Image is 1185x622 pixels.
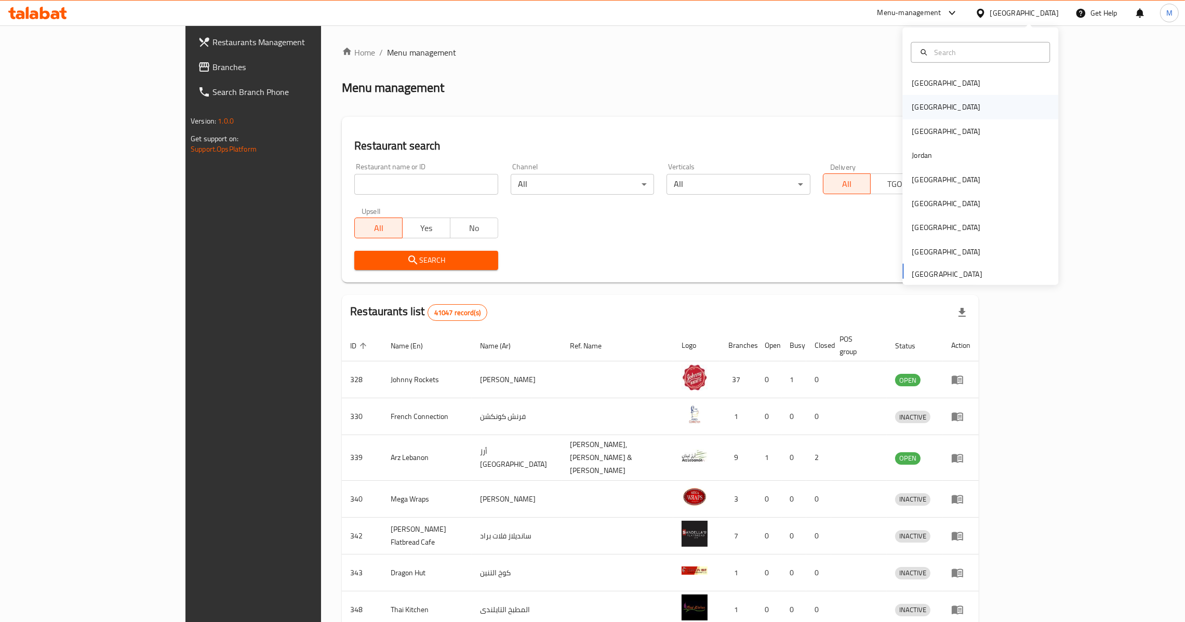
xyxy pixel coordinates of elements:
span: OPEN [895,452,921,464]
div: INACTIVE [895,604,930,616]
td: 0 [781,435,806,481]
img: Thai Kitchen [682,594,708,620]
div: [GEOGRAPHIC_DATA] [912,222,980,233]
span: Restaurants Management [212,36,375,48]
span: INACTIVE [895,604,930,616]
span: 41047 record(s) [428,308,487,318]
button: Yes [402,218,450,238]
div: [GEOGRAPHIC_DATA] [912,126,980,137]
button: All [354,218,403,238]
div: All [511,174,654,195]
div: INACTIVE [895,567,930,579]
td: 1 [720,398,756,435]
div: [GEOGRAPHIC_DATA] [912,173,980,185]
img: Arz Lebanon [682,443,708,469]
div: Menu [951,530,970,542]
img: Dragon Hut [682,558,708,584]
td: 9 [720,435,756,481]
div: Menu [951,373,970,386]
button: TGO [870,173,918,194]
div: INACTIVE [895,530,930,543]
div: [GEOGRAPHIC_DATA] [990,7,1059,19]
span: Get support on: [191,132,238,145]
td: 1 [720,555,756,591]
td: 0 [781,555,806,591]
span: INACTIVE [895,411,930,423]
span: POS group [840,333,874,358]
th: Closed [806,330,831,361]
span: No [455,221,494,236]
th: Busy [781,330,806,361]
label: Delivery [830,163,856,170]
h2: Menu management [342,79,444,96]
h2: Restaurant search [354,138,966,154]
td: 0 [781,481,806,518]
th: Branches [720,330,756,361]
span: All [828,177,867,192]
div: All [667,174,810,195]
span: M [1166,7,1173,19]
td: 3 [720,481,756,518]
span: Name (En) [391,340,436,352]
div: INACTIVE [895,411,930,423]
div: Menu [951,603,970,616]
th: Open [756,330,781,361]
td: [PERSON_NAME] Flatbread Cafe [382,518,472,555]
img: Sandella's Flatbread Cafe [682,521,708,547]
td: سانديلاز فلات براد [472,518,562,555]
td: 0 [781,398,806,435]
button: Search [354,251,498,270]
div: OPEN [895,374,921,386]
td: 0 [806,481,831,518]
td: 0 [756,518,781,555]
td: كوخ التنين [472,555,562,591]
a: Branches [190,55,383,79]
img: Johnny Rockets [682,364,708,390]
td: 0 [756,398,781,435]
td: 1 [756,435,781,481]
span: TGO [875,177,914,192]
td: Arz Lebanon [382,435,472,481]
td: Johnny Rockets [382,361,472,398]
img: Mega Wraps [682,484,708,510]
td: 0 [806,398,831,435]
span: Name (Ar) [480,340,524,352]
span: 1.0.0 [218,114,234,128]
div: Menu [951,493,970,505]
td: 0 [756,481,781,518]
span: INACTIVE [895,530,930,542]
nav: breadcrumb [342,46,979,59]
a: Support.OpsPlatform [191,142,257,156]
td: French Connection [382,398,472,435]
span: INACTIVE [895,493,930,505]
td: [PERSON_NAME] [472,361,562,398]
div: [GEOGRAPHIC_DATA] [912,101,980,113]
div: Export file [950,300,975,325]
input: Search [930,47,1043,58]
td: 7 [720,518,756,555]
th: Action [943,330,979,361]
td: 0 [781,518,806,555]
span: Yes [407,221,446,236]
th: Logo [673,330,720,361]
button: No [450,218,498,238]
a: Search Branch Phone [190,79,383,104]
div: [GEOGRAPHIC_DATA] [912,77,980,89]
td: 37 [720,361,756,398]
div: [GEOGRAPHIC_DATA] [912,198,980,209]
td: [PERSON_NAME] [472,481,562,518]
span: Ref. Name [570,340,616,352]
div: Menu-management [877,7,941,19]
h2: Restaurants list [350,304,487,321]
td: Mega Wraps [382,481,472,518]
span: Version: [191,114,216,128]
div: Menu [951,452,970,464]
td: 0 [756,361,781,398]
span: Branches [212,61,375,73]
div: Jordan [912,150,932,161]
button: All [823,173,871,194]
td: 0 [806,361,831,398]
div: Menu [951,566,970,579]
